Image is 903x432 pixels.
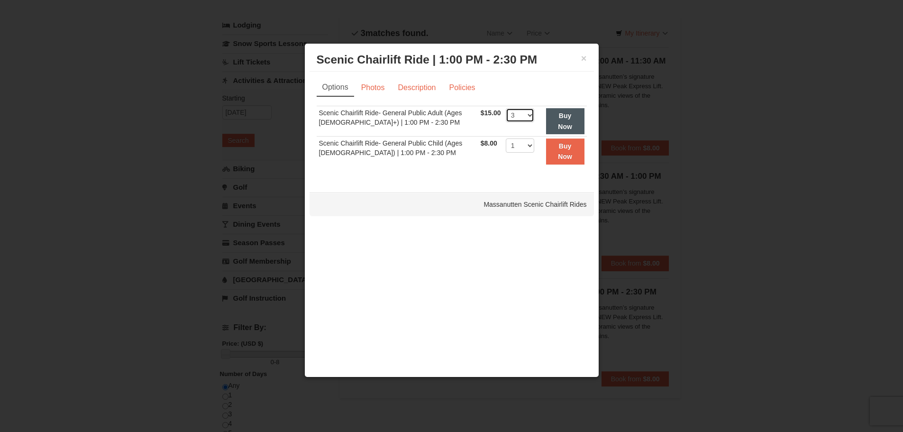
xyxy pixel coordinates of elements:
td: Scenic Chairlift Ride- General Public Child (Ages [DEMOGRAPHIC_DATA]) | 1:00 PM - 2:30 PM [317,136,478,166]
a: Photos [355,79,391,97]
div: Massanutten Scenic Chairlift Rides [310,193,594,216]
strong: Buy Now [558,142,572,160]
button: × [581,54,587,63]
strong: Buy Now [558,112,572,130]
a: Policies [443,79,481,97]
h3: Scenic Chairlift Ride | 1:00 PM - 2:30 PM [317,53,587,67]
a: Options [317,79,354,97]
button: Buy Now [546,138,584,165]
td: Scenic Chairlift Ride- General Public Adult (Ages [DEMOGRAPHIC_DATA]+) | 1:00 PM - 2:30 PM [317,106,478,137]
span: $15.00 [481,109,501,117]
span: $8.00 [481,139,497,147]
a: Description [392,79,442,97]
button: Buy Now [546,108,584,134]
